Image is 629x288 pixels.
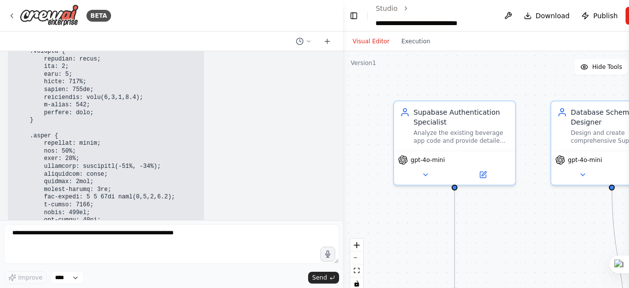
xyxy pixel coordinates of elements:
[414,129,509,145] div: Analyze the existing beverage app code and provide detailed implementation guidance for integrati...
[20,4,79,27] img: Logo
[349,9,360,23] button: Hide left sidebar
[350,252,363,264] button: zoom out
[350,239,363,252] button: zoom in
[18,274,42,282] span: Improve
[308,272,339,284] button: Send
[411,156,445,164] span: gpt-4o-mini
[350,264,363,277] button: fit view
[536,11,570,21] span: Download
[375,4,398,12] a: Studio
[574,59,628,75] button: Hide Tools
[592,63,622,71] span: Hide Tools
[312,274,327,282] span: Send
[320,247,335,261] button: Click to speak your automation idea
[351,59,376,67] div: Version 1
[414,107,509,127] div: Supabase Authentication Specialist
[396,35,436,47] button: Execution
[520,7,574,25] button: Download
[4,271,47,284] button: Improve
[86,10,111,22] div: BETA
[577,7,622,25] button: Publish
[347,35,396,47] button: Visual Editor
[292,35,315,47] button: Switch to previous chat
[319,35,335,47] button: Start a new chat
[375,3,492,28] nav: breadcrumb
[393,100,516,186] div: Supabase Authentication SpecialistAnalyze the existing beverage app code and provide detailed imp...
[593,11,618,21] span: Publish
[568,156,602,164] span: gpt-4o-mini
[456,169,511,181] button: Open in side panel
